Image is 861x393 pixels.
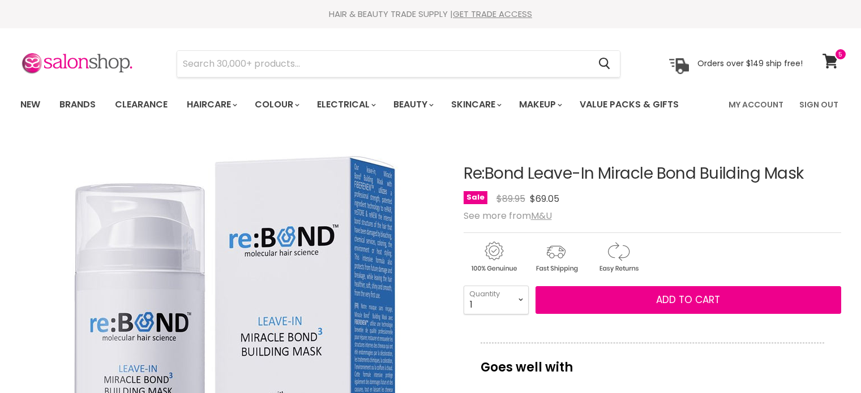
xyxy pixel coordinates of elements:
[656,293,720,306] span: Add to cart
[178,93,244,116] a: Haircare
[464,209,552,222] span: See more from
[12,93,49,116] a: New
[531,209,552,222] a: M&U
[385,93,440,116] a: Beauty
[588,240,648,274] img: returns.gif
[511,93,569,116] a: Makeup
[464,240,524,274] img: genuine.gif
[464,286,529,314] select: Quantity
[246,93,306,116] a: Colour
[464,165,841,183] h1: Re:Bond Leave-In Miracle Bond Building Mask
[481,343,824,380] p: Goes well with
[6,8,855,20] div: HAIR & BEAUTY TRADE SUPPLY |
[526,240,586,274] img: shipping.gif
[722,93,790,116] a: My Account
[51,93,104,116] a: Brands
[12,88,705,121] ul: Main menu
[590,51,620,77] button: Search
[697,58,803,68] p: Orders over $149 ship free!
[793,93,845,116] a: Sign Out
[464,191,487,204] span: Sale
[453,8,532,20] a: GET TRADE ACCESS
[536,286,841,314] button: Add to cart
[6,88,855,121] nav: Main
[530,192,559,205] span: $69.05
[177,51,590,77] input: Search
[571,93,687,116] a: Value Packs & Gifts
[443,93,508,116] a: Skincare
[496,192,525,205] span: $89.95
[106,93,176,116] a: Clearance
[177,50,620,77] form: Product
[804,340,850,382] iframe: Gorgias live chat messenger
[309,93,383,116] a: Electrical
